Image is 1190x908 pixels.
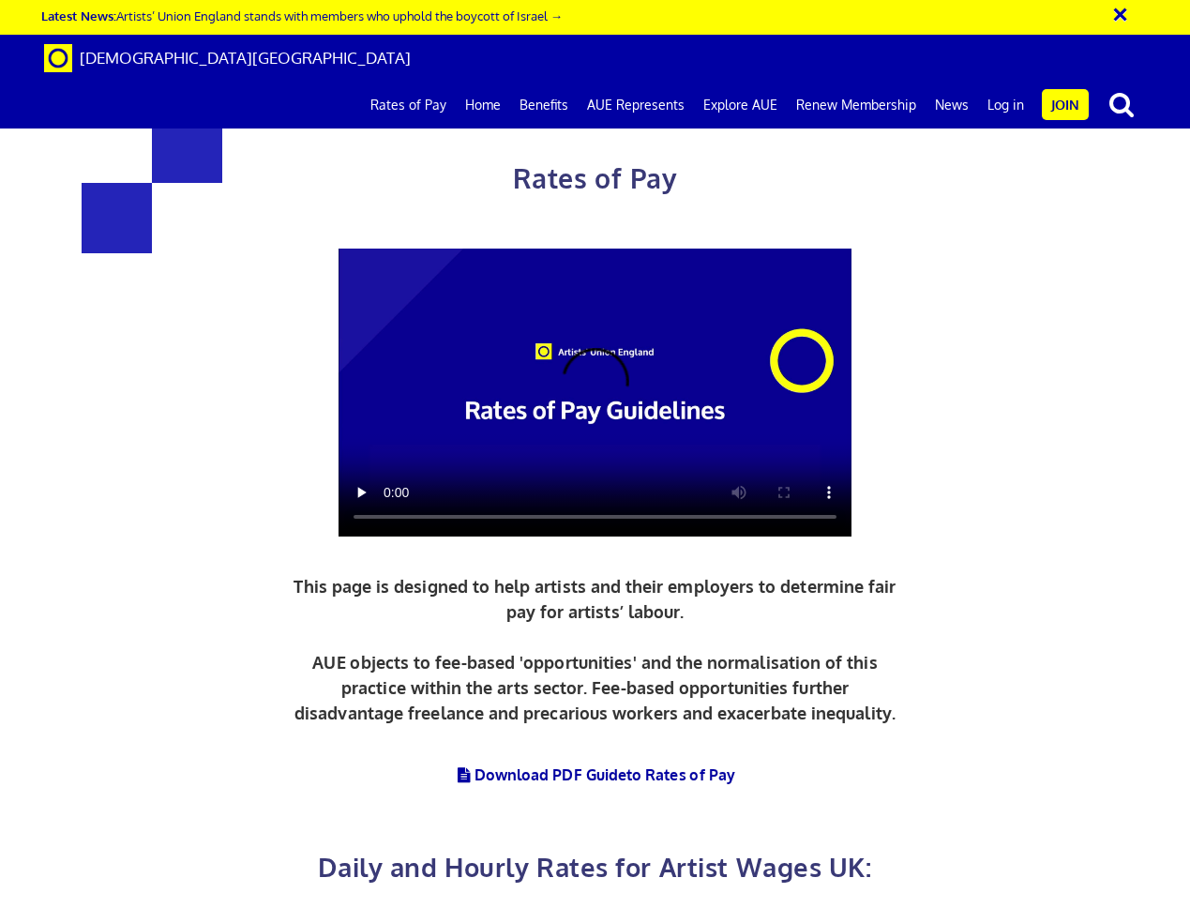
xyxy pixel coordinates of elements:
a: News [926,82,978,129]
p: This page is designed to help artists and their employers to determine fair pay for artists’ labo... [289,574,901,726]
a: Home [456,82,510,129]
span: Daily and Hourly Rates for Artist Wages UK: [318,851,871,883]
a: Download PDF Guideto Rates of Pay [455,765,735,784]
a: Renew Membership [787,82,926,129]
a: Benefits [510,82,578,129]
a: Join [1042,89,1089,120]
a: Rates of Pay [361,82,456,129]
a: Latest News:Artists’ Union England stands with members who uphold the boycott of Israel → [41,8,563,23]
a: AUE Represents [578,82,694,129]
a: Explore AUE [694,82,787,129]
span: Rates of Pay [513,161,677,195]
button: search [1092,84,1151,124]
strong: Latest News: [41,8,116,23]
span: [DEMOGRAPHIC_DATA][GEOGRAPHIC_DATA] [80,48,411,68]
a: Brand [DEMOGRAPHIC_DATA][GEOGRAPHIC_DATA] [30,35,425,82]
span: to Rates of Pay [626,765,735,784]
a: Log in [978,82,1033,129]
